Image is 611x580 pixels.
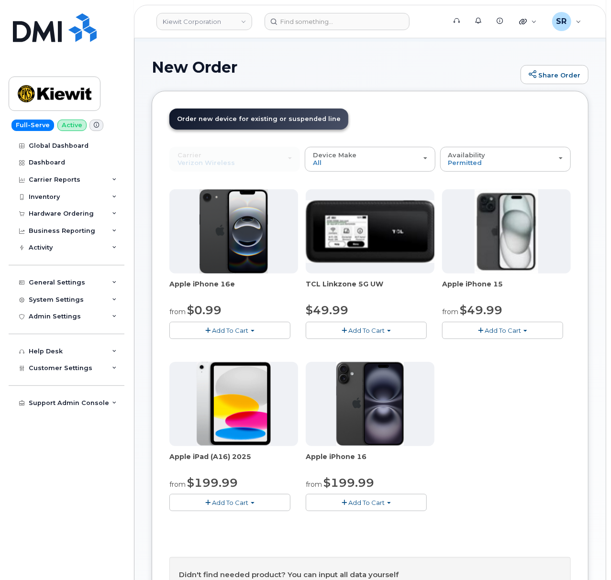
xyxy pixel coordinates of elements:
button: Device Make All [305,147,435,172]
small: from [306,480,322,489]
span: Order new device for existing or suspended line [177,115,341,122]
button: Add To Cart [169,322,290,339]
button: Add To Cart [306,494,427,511]
span: Add To Cart [485,327,521,334]
span: Device Make [313,151,356,159]
small: from [442,307,458,316]
div: Apple iPhone 16e [169,279,298,298]
iframe: Messenger Launcher [569,538,604,573]
div: Apple iPad (A16) 2025 [169,452,298,471]
span: $49.99 [460,303,502,317]
div: Apple iPhone 16 [306,452,434,471]
span: SR [556,16,567,27]
span: $199.99 [323,476,374,490]
button: Add To Cart [169,494,290,511]
span: $0.99 [187,303,222,317]
img: linkzone5g.png [306,200,434,263]
span: Add To Cart [348,499,385,506]
span: $199.99 [187,476,238,490]
h4: Didn't find needed product? You can input all data yourself [179,571,561,579]
small: from [169,480,186,489]
div: TCL Linkzone 5G UW [306,279,434,298]
button: Add To Cart [442,322,563,339]
img: iphone16e.png [200,189,268,274]
span: Add To Cart [212,499,248,506]
span: Permitted [448,159,482,166]
span: $49.99 [306,303,348,317]
img: iphone15.jpg [475,189,538,274]
h1: New Order [152,59,516,76]
img: ipad_11.png [197,362,271,446]
a: Share Order [521,65,589,84]
span: Availability [448,151,486,159]
span: Add To Cart [212,327,248,334]
a: Kiewit Corporation [156,13,252,30]
span: All [313,159,322,166]
button: Add To Cart [306,322,427,339]
button: Availability Permitted [440,147,571,172]
small: from [169,307,186,316]
input: Find something... [265,13,410,30]
img: iphone_16_plus.png [336,362,404,446]
span: Add To Cart [348,327,385,334]
div: Sebastian Reissig [545,12,588,31]
div: Apple iPhone 15 [442,279,571,298]
div: Quicklinks [512,12,544,31]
